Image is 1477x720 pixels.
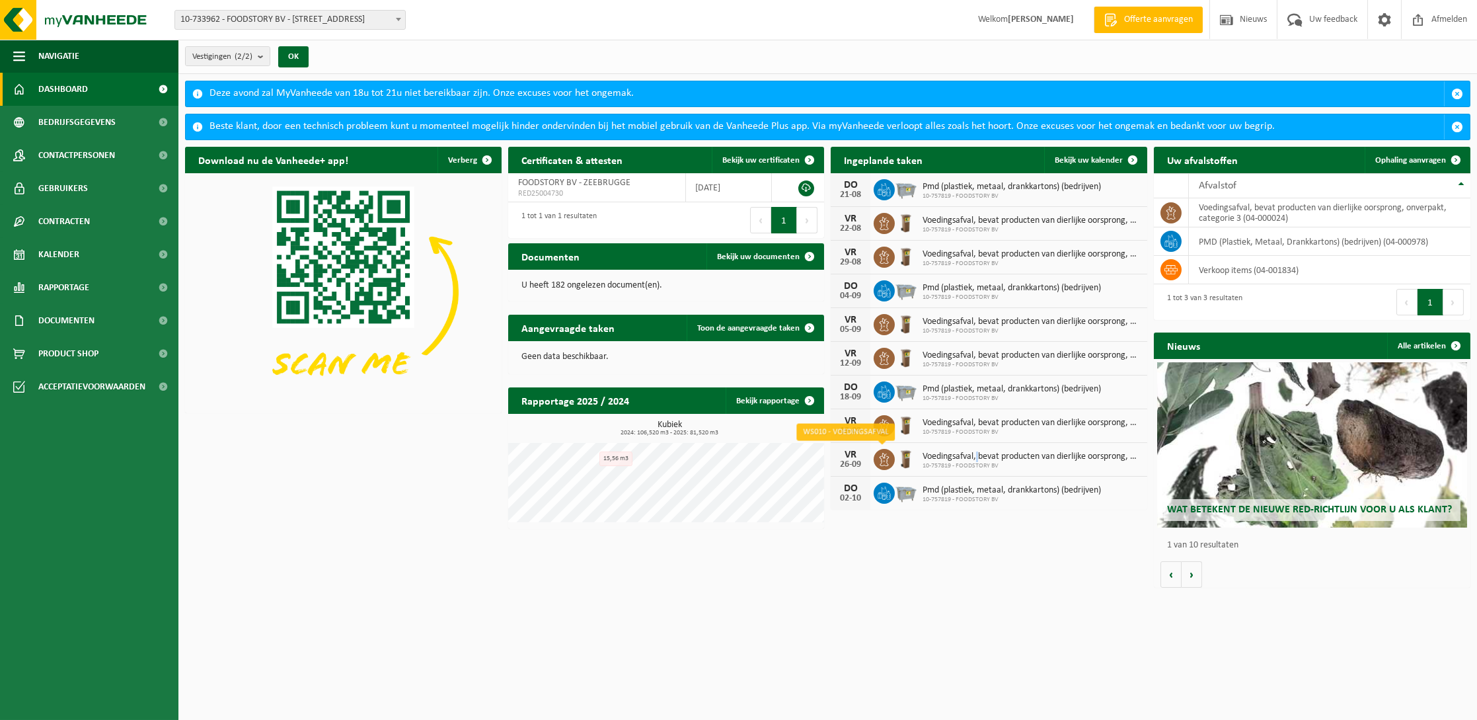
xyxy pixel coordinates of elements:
[895,278,917,301] img: WB-2500-GAL-GY-01
[895,211,917,233] img: WB-0140-HPE-BN-01
[837,315,864,325] div: VR
[38,238,79,271] span: Kalender
[1160,561,1182,588] button: Vorige
[192,47,252,67] span: Vestigingen
[518,178,630,188] span: FOODSTORY BV - ZEEBRUGGE
[923,260,1141,268] span: 10-757819 - FOODSTORY BV
[923,384,1101,395] span: Pmd (plastiek, metaal, drankkartons) (bedrijven)
[895,413,917,436] img: WB-0140-HPE-BN-01
[175,11,405,29] span: 10-733962 - FOODSTORY BV - 8380 ZEEBRUGGE, GROENLANDSTRAAT 21
[750,207,771,233] button: Previous
[923,283,1101,294] span: Pmd (plastiek, metaal, drankkartons) (bedrijven)
[837,393,864,402] div: 18-09
[185,173,502,411] img: Download de VHEPlus App
[508,315,628,340] h2: Aangevraagde taken
[837,224,864,233] div: 22-08
[923,462,1141,470] span: 10-757819 - FOODSTORY BV
[837,258,864,267] div: 29-08
[837,325,864,335] div: 05-09
[895,447,917,469] img: WB-0140-HPE-BN-01
[1189,198,1470,227] td: voedingsafval, bevat producten van dierlijke oorsprong, onverpakt, categorie 3 (04-000024)
[599,452,632,466] div: 15,56 m3
[712,147,823,173] a: Bekijk uw certificaten
[508,147,636,173] h2: Certificaten & attesten
[923,452,1141,462] span: Voedingsafval, bevat producten van dierlijke oorsprong, onverpakt, categorie 3
[837,426,864,436] div: 19-09
[515,206,597,235] div: 1 tot 1 van 1 resultaten
[515,430,825,436] span: 2024: 106,520 m3 - 2025: 81,520 m3
[1443,289,1464,315] button: Next
[38,337,98,370] span: Product Shop
[895,177,917,200] img: WB-2500-GAL-GY-01
[518,188,675,199] span: RED25004730
[448,156,477,165] span: Verberg
[521,281,812,290] p: U heeft 182 ongelezen document(en).
[895,481,917,503] img: WB-2500-GAL-GY-01
[38,370,145,403] span: Acceptatievoorwaarden
[923,485,1101,496] span: Pmd (plastiek, metaal, drankkartons) (bedrijven)
[38,40,79,73] span: Navigatie
[1396,289,1418,315] button: Previous
[837,247,864,258] div: VR
[1418,289,1443,315] button: 1
[837,450,864,460] div: VR
[209,81,1444,106] div: Deze avond zal MyVanheede van 18u tot 21u niet bereikbaar zijn. Onze excuses voor het ongemak.
[278,46,309,67] button: OK
[38,271,89,304] span: Rapportage
[1160,288,1242,317] div: 1 tot 3 van 3 resultaten
[1199,180,1236,191] span: Afvalstof
[923,350,1141,361] span: Voedingsafval, bevat producten van dierlijke oorsprong, onverpakt, categorie 3
[1167,541,1464,550] p: 1 van 10 resultaten
[697,324,800,333] span: Toon de aangevraagde taken
[923,395,1101,403] span: 10-757819 - FOODSTORY BV
[837,382,864,393] div: DO
[1157,362,1467,528] a: Wat betekent de nieuwe RED-richtlijn voor u als klant?
[923,192,1101,200] span: 10-757819 - FOODSTORY BV
[1167,504,1452,515] span: Wat betekent de nieuwe RED-richtlijn voor u als klant?
[1387,333,1469,359] a: Alle artikelen
[38,106,116,139] span: Bedrijfsgegevens
[1044,147,1146,173] a: Bekijk uw kalender
[437,147,500,173] button: Verberg
[923,216,1141,226] span: Voedingsafval, bevat producten van dierlijke oorsprong, onverpakt, categorie 3
[717,253,800,261] span: Bekijk uw documenten
[923,294,1101,301] span: 10-757819 - FOODSTORY BV
[174,10,406,30] span: 10-733962 - FOODSTORY BV - 8380 ZEEBRUGGE, GROENLANDSTRAAT 21
[209,114,1444,140] div: Beste klant, door een technisch probleem kunt u momenteel mogelijk hinder ondervinden bij het mob...
[923,361,1141,369] span: 10-757819 - FOODSTORY BV
[837,359,864,368] div: 12-09
[38,205,90,238] span: Contracten
[895,312,917,335] img: WB-0140-HPE-BN-01
[923,327,1141,335] span: 10-757819 - FOODSTORY BV
[521,352,812,362] p: Geen data beschikbaar.
[185,147,361,173] h2: Download nu de Vanheede+ app!
[923,182,1101,192] span: Pmd (plastiek, metaal, drankkartons) (bedrijven)
[1154,147,1251,173] h2: Uw afvalstoffen
[837,292,864,301] div: 04-09
[923,249,1141,260] span: Voedingsafval, bevat producten van dierlijke oorsprong, onverpakt, categorie 3
[1008,15,1074,24] strong: [PERSON_NAME]
[508,243,593,269] h2: Documenten
[687,315,823,341] a: Toon de aangevraagde taken
[686,173,772,202] td: [DATE]
[837,348,864,359] div: VR
[1055,156,1123,165] span: Bekijk uw kalender
[837,190,864,200] div: 21-08
[1182,561,1202,588] button: Volgende
[1375,156,1446,165] span: Ophaling aanvragen
[895,380,917,402] img: WB-2500-GAL-GY-01
[38,304,95,337] span: Documenten
[837,281,864,292] div: DO
[235,52,252,61] count: (2/2)
[837,214,864,224] div: VR
[837,460,864,469] div: 26-09
[831,147,936,173] h2: Ingeplande taken
[706,243,823,270] a: Bekijk uw documenten
[837,494,864,503] div: 02-10
[923,317,1141,327] span: Voedingsafval, bevat producten van dierlijke oorsprong, onverpakt, categorie 3
[1094,7,1203,33] a: Offerte aanvragen
[837,416,864,426] div: VR
[837,180,864,190] div: DO
[895,245,917,267] img: WB-0140-HPE-BN-01
[771,207,797,233] button: 1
